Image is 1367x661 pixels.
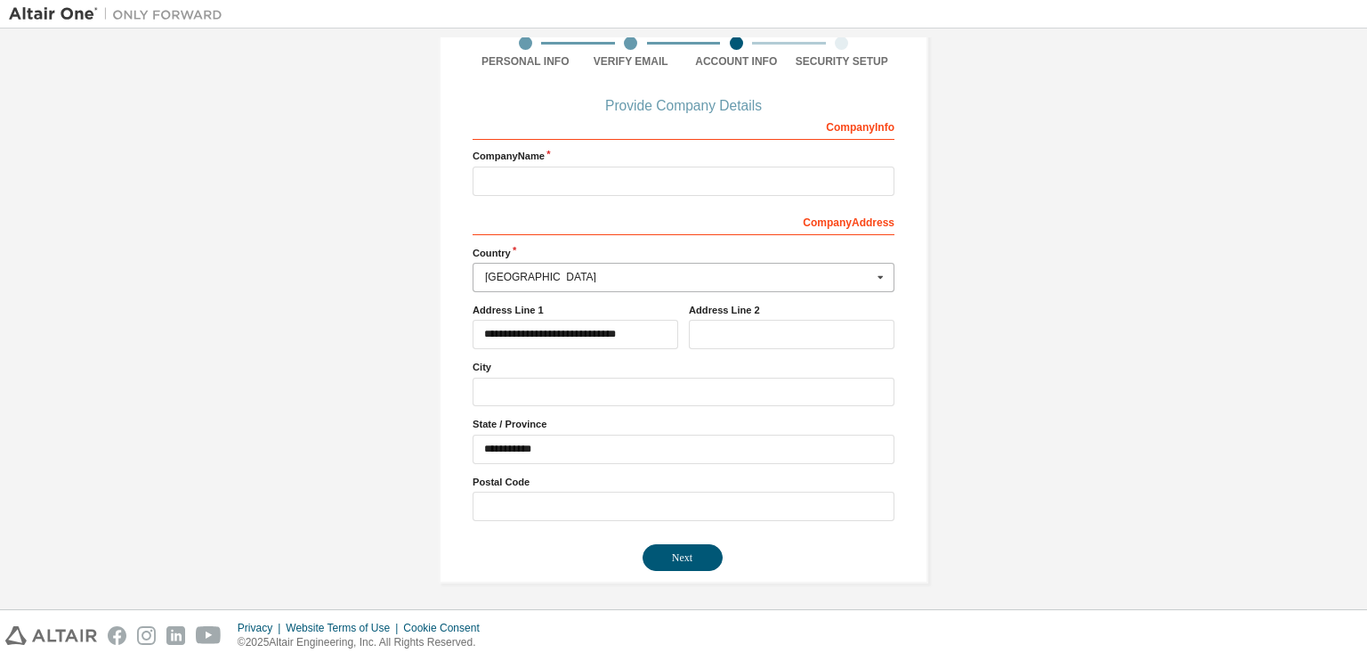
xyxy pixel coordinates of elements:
label: Address Line 1 [473,303,678,317]
label: Address Line 2 [689,303,894,317]
label: City [473,360,894,374]
img: facebook.svg [108,626,126,645]
div: Company Info [473,111,894,140]
div: Account Info [683,54,789,69]
button: Next [643,544,723,571]
div: Security Setup [789,54,895,69]
div: Verify Email [578,54,684,69]
img: youtube.svg [196,626,222,645]
div: Cookie Consent [403,621,489,635]
img: Altair One [9,5,231,23]
img: altair_logo.svg [5,626,97,645]
div: [GEOGRAPHIC_DATA] [485,272,872,282]
div: Provide Company Details [473,101,894,111]
label: Country [473,246,894,260]
div: Privacy [238,621,286,635]
div: Company Address [473,207,894,235]
label: Postal Code [473,475,894,489]
img: instagram.svg [137,626,156,645]
div: Personal Info [473,54,578,69]
p: © 2025 Altair Engineering, Inc. All Rights Reserved. [238,635,490,650]
label: State / Province [473,417,894,431]
img: linkedin.svg [166,626,185,645]
div: Website Terms of Use [286,621,403,635]
label: Company Name [473,149,894,163]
